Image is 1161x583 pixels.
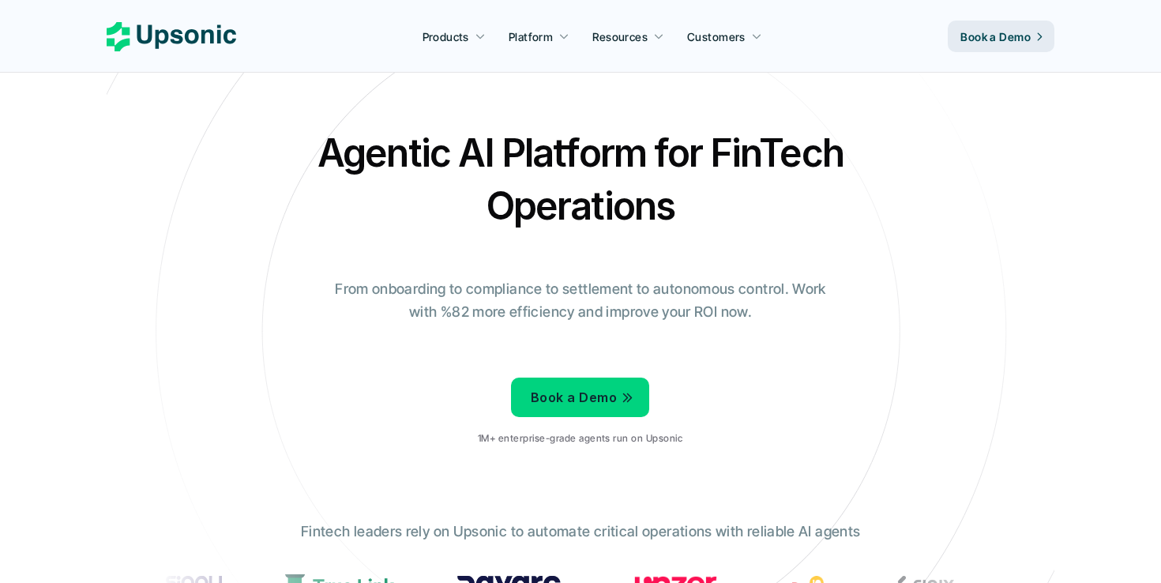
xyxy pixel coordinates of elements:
[960,28,1031,45] p: Book a Demo
[531,386,617,409] p: Book a Demo
[948,21,1054,52] a: Book a Demo
[511,378,649,417] a: Book a Demo
[423,28,469,45] p: Products
[304,126,857,232] h2: Agentic AI Platform for FinTech Operations
[413,22,495,51] a: Products
[324,278,837,324] p: From onboarding to compliance to settlement to autonomous control. Work with %82 more efficiency ...
[478,433,682,444] p: 1M+ enterprise-grade agents run on Upsonic
[592,28,648,45] p: Resources
[687,28,746,45] p: Customers
[301,521,860,544] p: Fintech leaders rely on Upsonic to automate critical operations with reliable AI agents
[509,28,553,45] p: Platform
